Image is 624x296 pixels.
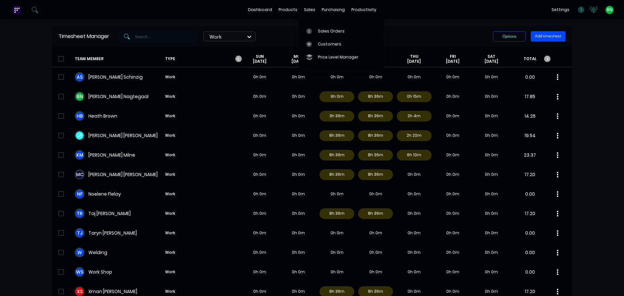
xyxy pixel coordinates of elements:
div: purchasing [318,5,348,15]
span: TEAM MEMBER [75,54,162,64]
a: Sales Orders [298,24,384,37]
input: Search... [135,30,199,43]
div: products [275,5,301,15]
div: Sales Orders [318,28,344,34]
button: Add timesheet [531,31,565,42]
img: Factory [12,5,21,15]
a: Price Level Manager [298,51,384,64]
div: Customers [318,41,341,47]
div: settings [548,5,573,15]
a: Customers [298,38,384,51]
span: [DATE] [292,59,305,64]
span: SAT [487,54,495,59]
span: BN [607,7,612,13]
span: [DATE] [446,59,460,64]
span: SUN [256,54,264,59]
span: [DATE] [485,59,498,64]
span: MON [293,54,303,59]
div: sales [301,5,318,15]
span: TOTAL [511,54,549,64]
span: [DATE] [407,59,421,64]
button: Options [493,31,526,42]
div: Timesheet Manager [58,32,109,40]
span: THU [410,54,418,59]
span: TYPE [162,54,240,64]
span: [DATE] [253,59,266,64]
div: Price Level Manager [318,54,358,60]
a: dashboard [245,5,275,15]
div: productivity [348,5,380,15]
span: FRI [450,54,456,59]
